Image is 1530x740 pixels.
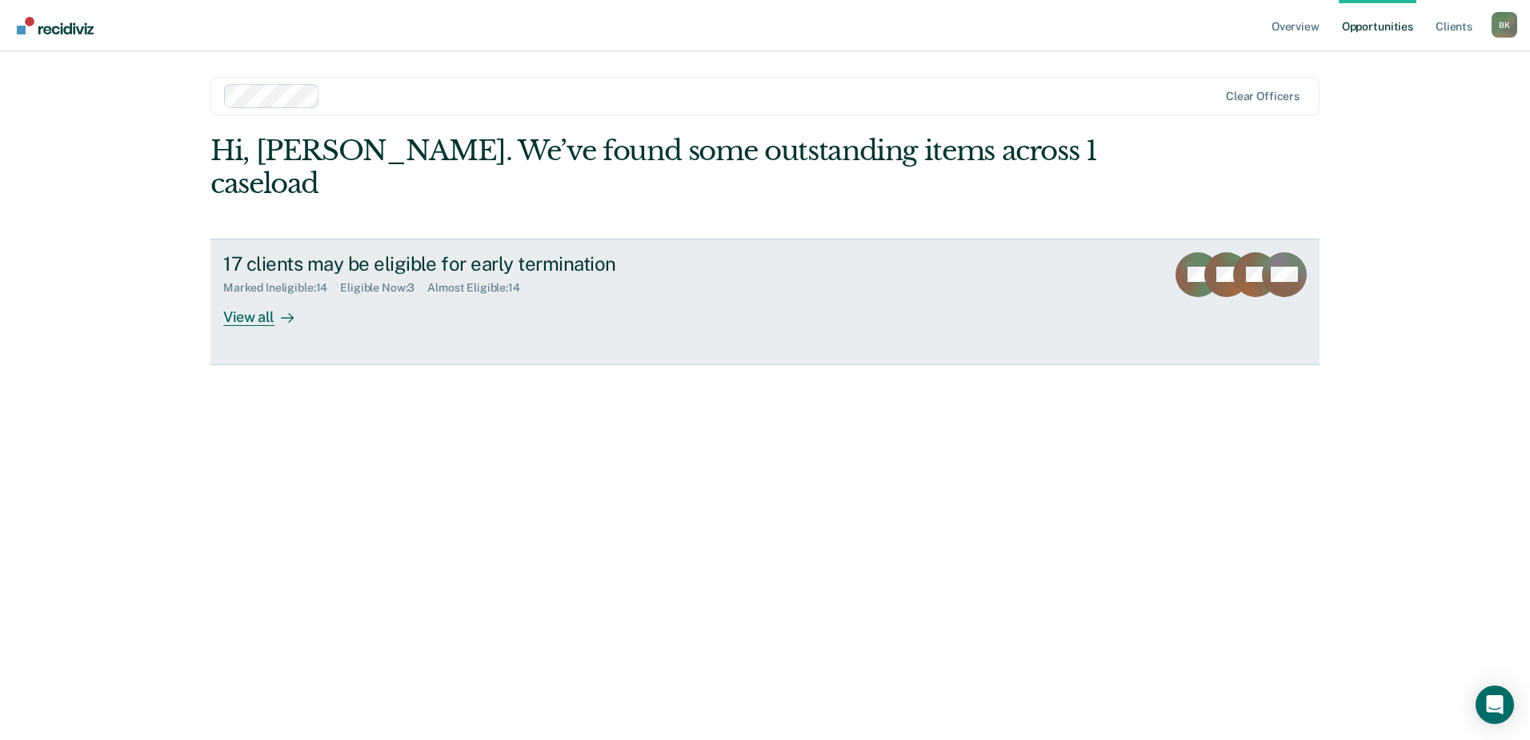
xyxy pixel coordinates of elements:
div: View all [223,295,313,326]
div: Open Intercom Messenger [1476,686,1514,724]
div: Marked Ineligible : 14 [223,281,340,295]
div: B K [1492,12,1517,38]
button: Profile dropdown button [1492,12,1517,38]
div: Hi, [PERSON_NAME]. We’ve found some outstanding items across 1 caseload [210,135,1098,200]
a: 17 clients may be eligible for early terminationMarked Ineligible:14Eligible Now:3Almost Eligible... [210,239,1320,365]
div: Clear officers [1226,90,1300,103]
div: Eligible Now : 3 [340,281,427,295]
div: 17 clients may be eligible for early termination [223,252,785,275]
img: Recidiviz [17,17,94,34]
div: Almost Eligible : 14 [427,281,533,295]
